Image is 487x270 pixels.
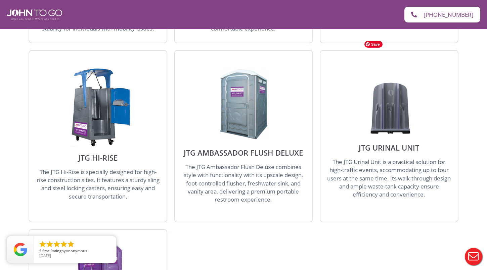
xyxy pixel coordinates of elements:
[37,168,160,200] span: The JTG Hi-Rise is specially designed for high-rise construction sites. It features a sturdy slin...
[364,41,383,48] span: Save
[211,65,275,142] img: JTG Ambassador Oversize Flush Porta Potty Unit
[67,240,75,248] li: 
[53,240,61,248] li: 
[184,163,303,203] span: The JTG Ambassador Flush Deluxe combines style with functionality with its upscale design, foot-c...
[39,248,41,253] span: 5
[39,253,51,258] span: [DATE]
[64,68,132,147] img: JTG Hi-Rise Unit
[424,12,474,17] span: [PHONE_NUMBER]
[404,7,480,22] a: [PHONE_NUMBER]
[460,243,487,270] button: Live Chat
[7,9,62,20] img: John To Go
[327,144,451,151] h2: JTG Urinal Unit
[39,240,47,248] li: 
[46,240,54,248] li: 
[327,158,451,198] span: The JTG Urinal Unit is a practical solution for high-traffic events, accommodating up to four use...
[39,249,111,254] span: by
[60,240,68,248] li: 
[42,248,61,253] span: Star Rating
[36,154,160,161] h2: JTG Hi-Rise
[14,243,27,256] img: Review Rating
[66,248,87,253] span: Anonymous
[361,70,417,137] img: JTG Urinal Unit
[181,149,305,156] h2: JTG Ambassador Flush Deluxe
